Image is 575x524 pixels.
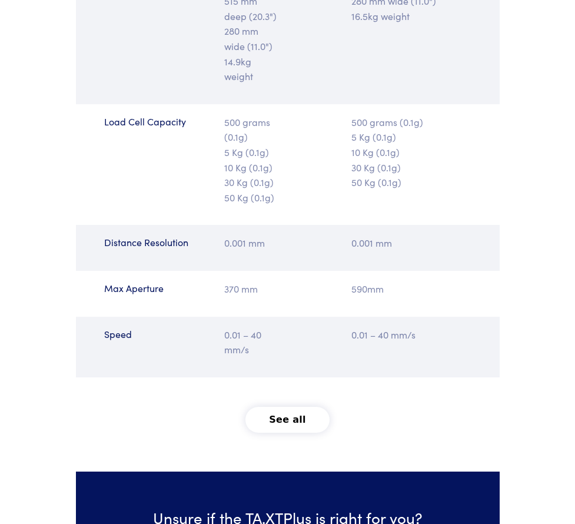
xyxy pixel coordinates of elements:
[104,115,210,128] h6: Load Cell Capacity
[104,327,210,340] h6: Speed
[224,327,281,357] p: 0.01 – 40 mm/s
[351,236,457,251] p: 0.001 mm
[224,236,281,251] p: 0.001 mm
[245,407,330,433] button: See all
[224,281,281,297] p: 370 mm
[351,327,457,343] p: 0.01 – 40 mm/s
[104,281,210,294] h6: Max Aperture
[351,281,457,297] p: 590mm
[104,236,210,248] h6: Distance Resolution
[351,115,457,190] p: 500 grams (0.1g) 5 Kg (0.1g) 10 Kg (0.1g) 30 Kg (0.1g) 50 Kg (0.1g)
[224,115,281,205] p: 500 grams (0.1g) 5 Kg (0.1g) 10 Kg (0.1g) 30 Kg (0.1g) 50 Kg (0.1g)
